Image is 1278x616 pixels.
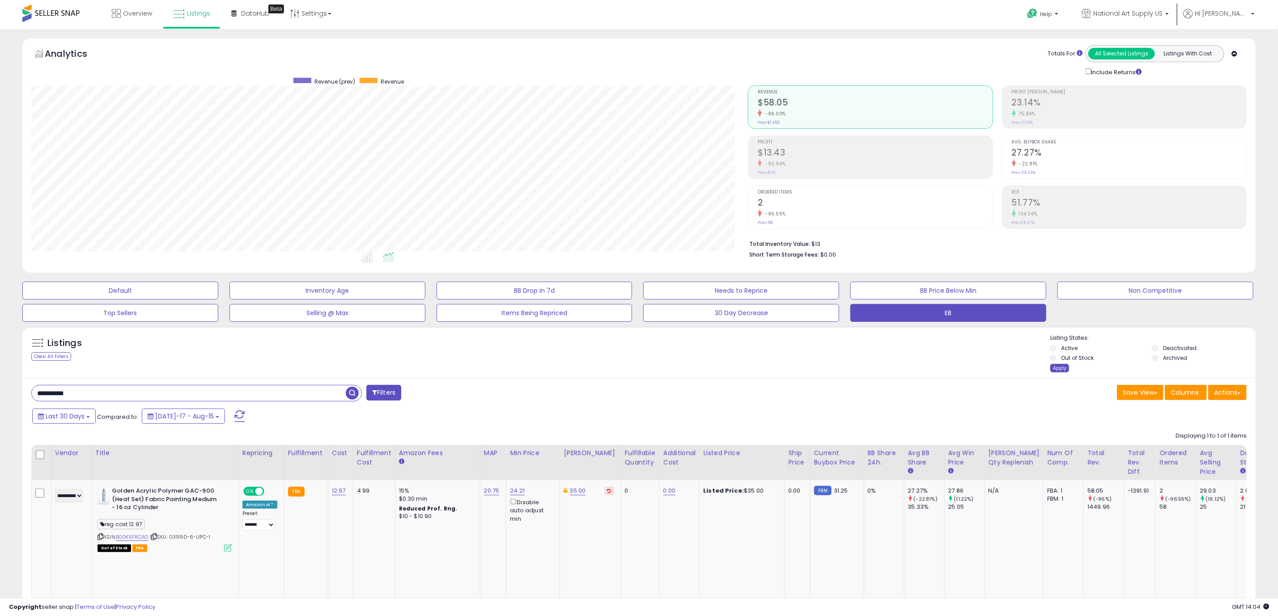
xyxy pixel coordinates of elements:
[132,544,148,552] span: FBA
[1047,495,1077,503] div: FBM: 1
[1087,487,1124,495] div: 58.05
[788,448,806,467] div: Ship Price
[1128,487,1149,495] div: -1391.91
[762,110,786,117] small: -96.00%
[1240,487,1276,495] div: 2 (6.67%)
[989,448,1040,467] div: [PERSON_NAME] Qty Replenish
[762,160,786,167] small: -92.96%
[749,240,810,248] b: Total Inventory Value:
[55,448,88,458] div: Vendor
[32,409,96,424] button: Last 30 Days
[1208,385,1247,400] button: Actions
[263,488,277,495] span: OFF
[510,448,556,458] div: Min Price
[1047,487,1077,495] div: FBA: 1
[1200,503,1236,511] div: 25
[1128,448,1152,477] div: Total Rev. Diff.
[9,603,42,611] strong: Copyright
[1240,467,1245,475] small: Days In Stock.
[76,603,115,611] a: Terms of Use
[948,503,985,511] div: 25.05
[1012,148,1246,160] h2: 27.27%
[908,503,944,511] div: 35.33%
[123,9,152,18] span: Overview
[1117,385,1163,400] button: Save View
[868,448,900,467] div: BB Share 24h.
[663,486,676,495] a: 0.00
[332,486,346,495] a: 12.97
[1012,140,1246,145] span: Avg. Buybox Share
[1050,334,1256,342] p: Listing States:
[45,47,105,62] h5: Analytics
[564,448,617,458] div: [PERSON_NAME]
[954,495,974,502] small: (11.22%)
[242,501,277,509] div: Amazon AI *
[663,448,696,467] div: Additional Cost
[22,282,218,300] button: Default
[229,282,425,300] button: Inventory Age
[1240,448,1273,467] div: Days In Stock
[1012,97,1246,110] h2: 23.14%
[1040,10,1052,18] span: Help
[1163,354,1187,362] label: Archived
[241,9,269,18] span: DataHub
[112,487,221,514] b: Golden Acrylic Polymer GAC-900 (Heat Set) Fabric Painting Medium - 16 oz Cylinder
[948,487,985,495] div: 27.86
[484,448,503,458] div: MAP
[1195,9,1248,18] span: Hi [PERSON_NAME]
[399,513,473,520] div: $10 - $10.90
[357,487,388,495] div: 4.99
[288,487,305,497] small: FBA
[399,495,473,503] div: $0.30 min
[758,170,776,175] small: Prev: $191
[1016,211,1038,217] small: 104.06%
[1057,282,1253,300] button: Non Competitive
[703,487,777,495] div: $35.00
[51,445,91,480] th: CSV column name: cust_attr_2_Vendor
[9,603,155,612] div: seller snap | |
[1079,67,1153,76] div: Include Returns
[1206,495,1226,502] small: (16.12%)
[242,511,277,530] div: Preset:
[484,486,500,495] a: 20.75
[1048,50,1083,58] div: Totals For
[868,487,897,495] div: 0%
[1246,495,1272,502] small: (-90.48%)
[399,505,458,512] b: Reduced Prof. Rng.
[820,250,836,259] span: $0.00
[749,238,1240,249] li: $13
[1232,603,1269,611] span: 2025-09-15 14:04 GMT
[908,448,941,467] div: Avg BB Share
[399,458,404,466] small: Amazon Fees.
[758,198,992,210] h2: 2
[1171,388,1199,397] span: Columns
[1163,344,1197,352] label: Deactivated
[332,448,349,458] div: Cost
[985,445,1044,480] th: Please note that this number is a calculation based on your required days of coverage and your ve...
[570,486,586,495] a: 35.00
[437,304,633,322] button: Items Being Repriced
[288,448,324,458] div: Fulfillment
[242,448,280,458] div: Repricing
[643,304,839,322] button: 30 Day Decrease
[357,448,391,467] div: Fulfillment Cost
[814,486,832,495] small: FBM
[31,352,71,361] div: Clear All Filters
[758,190,992,195] span: Ordered Items
[1240,503,1276,511] div: 21 (70%)
[268,4,284,13] div: Tooltip anchor
[758,90,992,95] span: Revenue
[244,488,255,495] span: ON
[625,487,653,495] div: 0
[1159,487,1196,495] div: 2
[1012,220,1035,225] small: Prev: 25.37%
[399,487,473,495] div: 15%
[95,448,235,458] div: Title
[989,487,1037,495] div: N/A
[814,448,860,467] div: Current Buybox Price
[758,97,992,110] h2: $58.05
[1027,8,1038,19] i: Get Help
[788,487,803,495] div: 0.00
[510,497,553,523] div: Disable auto adjust min
[1061,344,1078,352] label: Active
